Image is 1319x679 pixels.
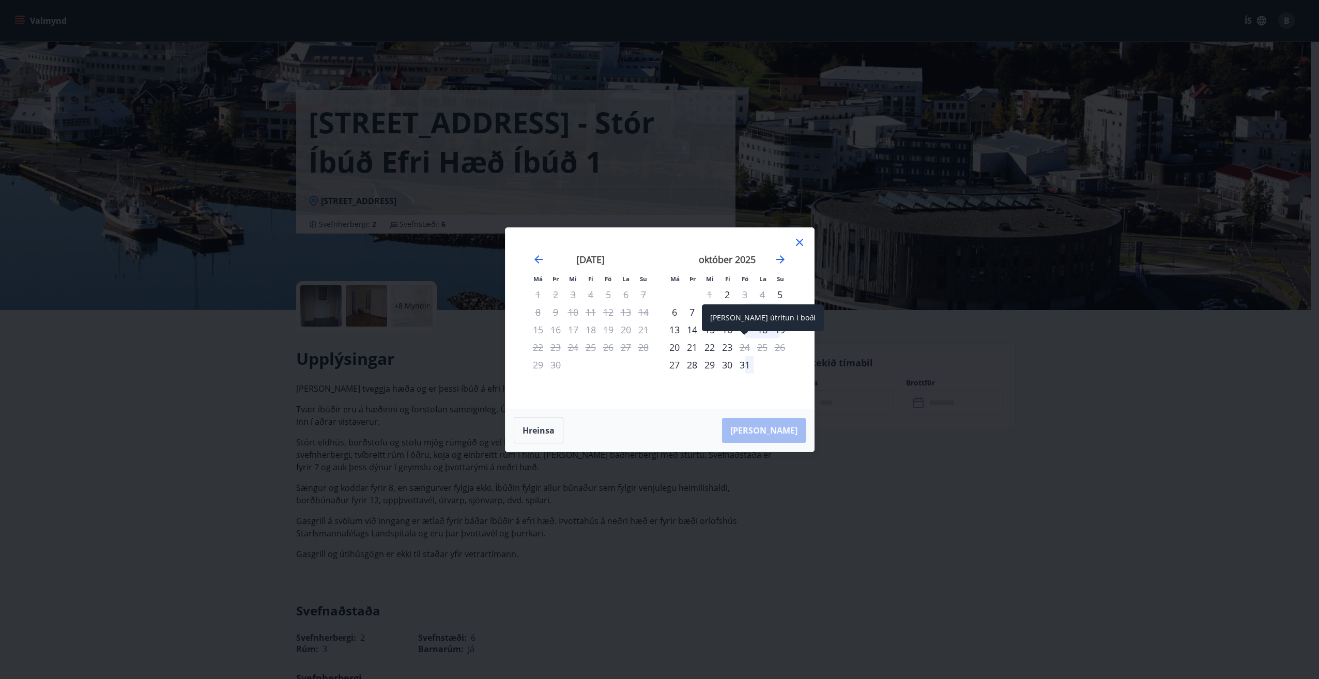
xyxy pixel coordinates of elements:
td: Choose sunnudagur, 12. október 2025 as your check-in date. It’s available. [771,303,789,321]
td: Choose miðvikudagur, 15. október 2025 as your check-in date. It’s available. [701,321,718,338]
div: Aðeins innritun í boði [771,286,789,303]
small: Mi [706,275,714,283]
td: Not available. föstudagur, 19. september 2025 [600,321,617,338]
small: Þr [553,275,559,283]
td: Not available. laugardagur, 4. október 2025 [754,286,771,303]
td: Choose mánudagur, 13. október 2025 as your check-in date. It’s available. [666,321,683,338]
td: Not available. föstudagur, 26. september 2025 [600,338,617,356]
td: Choose þriðjudagur, 28. október 2025 as your check-in date. It’s available. [683,356,701,374]
td: Choose laugardagur, 11. október 2025 as your check-in date. It’s available. [754,303,771,321]
td: Choose miðvikudagur, 8. október 2025 as your check-in date. It’s available. [701,303,718,321]
div: 15 [701,321,718,338]
strong: [DATE] [576,253,605,266]
div: 11 [754,303,771,321]
div: 14 [683,321,701,338]
td: Not available. sunnudagur, 26. október 2025 [771,338,789,356]
div: 23 [718,338,736,356]
small: Má [670,275,680,283]
td: Not available. miðvikudagur, 17. september 2025 [564,321,582,338]
td: Choose þriðjudagur, 7. október 2025 as your check-in date. It’s available. [683,303,701,321]
td: Not available. föstudagur, 5. september 2025 [600,286,617,303]
td: Choose fimmtudagur, 30. október 2025 as your check-in date. It’s available. [718,356,736,374]
td: Not available. miðvikudagur, 24. september 2025 [564,338,582,356]
small: Su [777,275,784,283]
td: Not available. miðvikudagur, 1. október 2025 [701,286,718,303]
td: Choose miðvikudagur, 29. október 2025 as your check-in date. It’s available. [701,356,718,374]
td: Not available. mánudagur, 8. september 2025 [529,303,547,321]
div: 31 [736,356,754,374]
div: Move forward to switch to the next month. [774,253,787,266]
td: Choose mánudagur, 20. október 2025 as your check-in date. It’s available. [666,338,683,356]
small: Fö [742,275,748,283]
small: Má [533,275,543,283]
div: Move backward to switch to the previous month. [532,253,545,266]
td: Not available. laugardagur, 20. september 2025 [617,321,635,338]
td: Choose þriðjudagur, 21. október 2025 as your check-in date. It’s available. [683,338,701,356]
td: Not available. föstudagur, 12. september 2025 [600,303,617,321]
td: Choose fimmtudagur, 23. október 2025 as your check-in date. It’s available. [718,338,736,356]
small: Su [640,275,647,283]
td: Choose föstudagur, 10. október 2025 as your check-in date. It’s available. [736,303,754,321]
td: Choose fimmtudagur, 2. október 2025 as your check-in date. It’s available. [718,286,736,303]
div: Aðeins innritun í boði [718,286,736,303]
td: Choose sunnudagur, 5. október 2025 as your check-in date. It’s available. [771,286,789,303]
td: Choose föstudagur, 31. október 2025 as your check-in date. It’s available. [736,356,754,374]
td: Not available. föstudagur, 3. október 2025 [736,286,754,303]
td: Not available. þriðjudagur, 9. september 2025 [547,303,564,321]
td: Not available. mánudagur, 29. september 2025 [529,356,547,374]
small: La [759,275,766,283]
td: Choose miðvikudagur, 22. október 2025 as your check-in date. It’s available. [701,338,718,356]
td: Choose mánudagur, 6. október 2025 as your check-in date. It’s available. [666,303,683,321]
td: Not available. miðvikudagur, 10. september 2025 [564,303,582,321]
td: Not available. miðvikudagur, 3. september 2025 [564,286,582,303]
small: La [622,275,630,283]
div: 6 [666,303,683,321]
div: Aðeins innritun í boði [666,356,683,374]
td: Not available. mánudagur, 15. september 2025 [529,321,547,338]
td: Not available. laugardagur, 6. september 2025 [617,286,635,303]
small: Fi [725,275,730,283]
button: Hreinsa [514,418,563,443]
td: Not available. fimmtudagur, 11. september 2025 [582,303,600,321]
td: Not available. sunnudagur, 7. september 2025 [635,286,652,303]
small: Fö [605,275,611,283]
td: Not available. fimmtudagur, 25. september 2025 [582,338,600,356]
div: 30 [718,356,736,374]
strong: október 2025 [699,253,756,266]
div: 10 [736,303,754,321]
td: Not available. laugardagur, 13. september 2025 [617,303,635,321]
td: Not available. mánudagur, 1. september 2025 [529,286,547,303]
small: Mi [569,275,577,283]
div: Aðeins útritun í boði [736,338,754,356]
td: Not available. fimmtudagur, 18. september 2025 [582,321,600,338]
td: Not available. þriðjudagur, 23. september 2025 [547,338,564,356]
div: 8 [701,303,718,321]
td: Not available. sunnudagur, 14. september 2025 [635,303,652,321]
div: 29 [701,356,718,374]
div: 13 [666,321,683,338]
div: 22 [701,338,718,356]
td: Not available. þriðjudagur, 30. september 2025 [547,356,564,374]
div: Aðeins útritun í boði [736,286,754,303]
td: Not available. sunnudagur, 21. september 2025 [635,321,652,338]
td: Not available. fimmtudagur, 4. september 2025 [582,286,600,303]
td: Not available. þriðjudagur, 2. september 2025 [547,286,564,303]
div: 20 [666,338,683,356]
small: Fi [588,275,593,283]
div: 21 [683,338,701,356]
td: Not available. þriðjudagur, 16. september 2025 [547,321,564,338]
div: 12 [771,303,789,321]
td: Not available. laugardagur, 27. september 2025 [617,338,635,356]
td: Not available. laugardagur, 25. október 2025 [754,338,771,356]
small: Þr [689,275,696,283]
td: Not available. sunnudagur, 28. september 2025 [635,338,652,356]
td: Not available. mánudagur, 22. september 2025 [529,338,547,356]
td: Choose mánudagur, 27. október 2025 as your check-in date. It’s available. [666,356,683,374]
td: Choose þriðjudagur, 14. október 2025 as your check-in date. It’s available. [683,321,701,338]
td: Not available. föstudagur, 24. október 2025 [736,338,754,356]
div: 9 [718,303,736,321]
div: Calendar [518,240,802,396]
div: 7 [683,303,701,321]
div: [PERSON_NAME] útritun í boði [702,304,824,331]
td: Choose fimmtudagur, 9. október 2025 as your check-in date. It’s available. [718,303,736,321]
